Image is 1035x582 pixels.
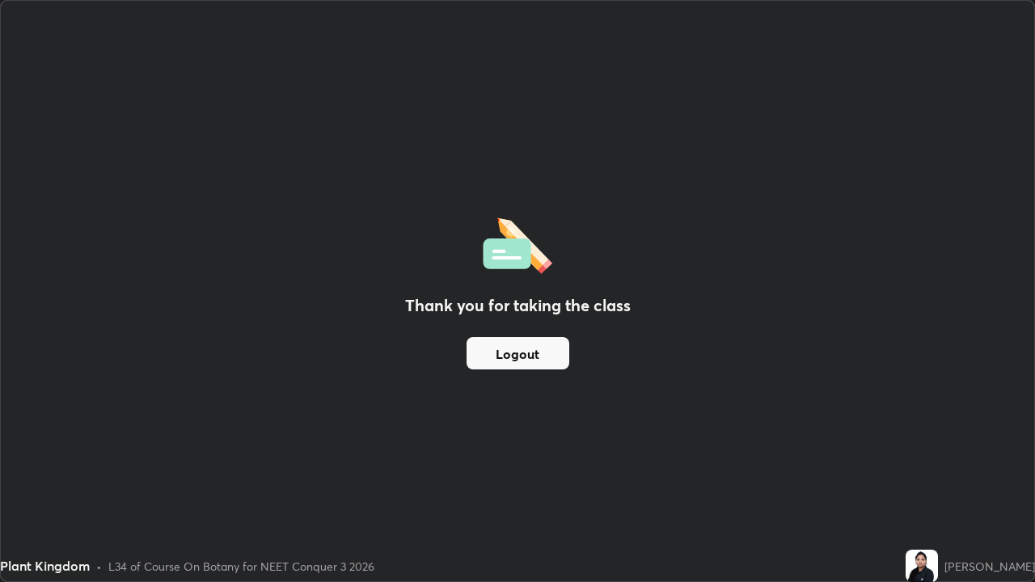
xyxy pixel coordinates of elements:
[108,558,374,575] div: L34 of Course On Botany for NEET Conquer 3 2026
[944,558,1035,575] div: [PERSON_NAME]
[96,558,102,575] div: •
[467,337,569,369] button: Logout
[405,293,631,318] h2: Thank you for taking the class
[906,550,938,582] img: f7eccc8ec5de4befb7241ed3494b9f8e.jpg
[483,213,552,274] img: offlineFeedback.1438e8b3.svg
